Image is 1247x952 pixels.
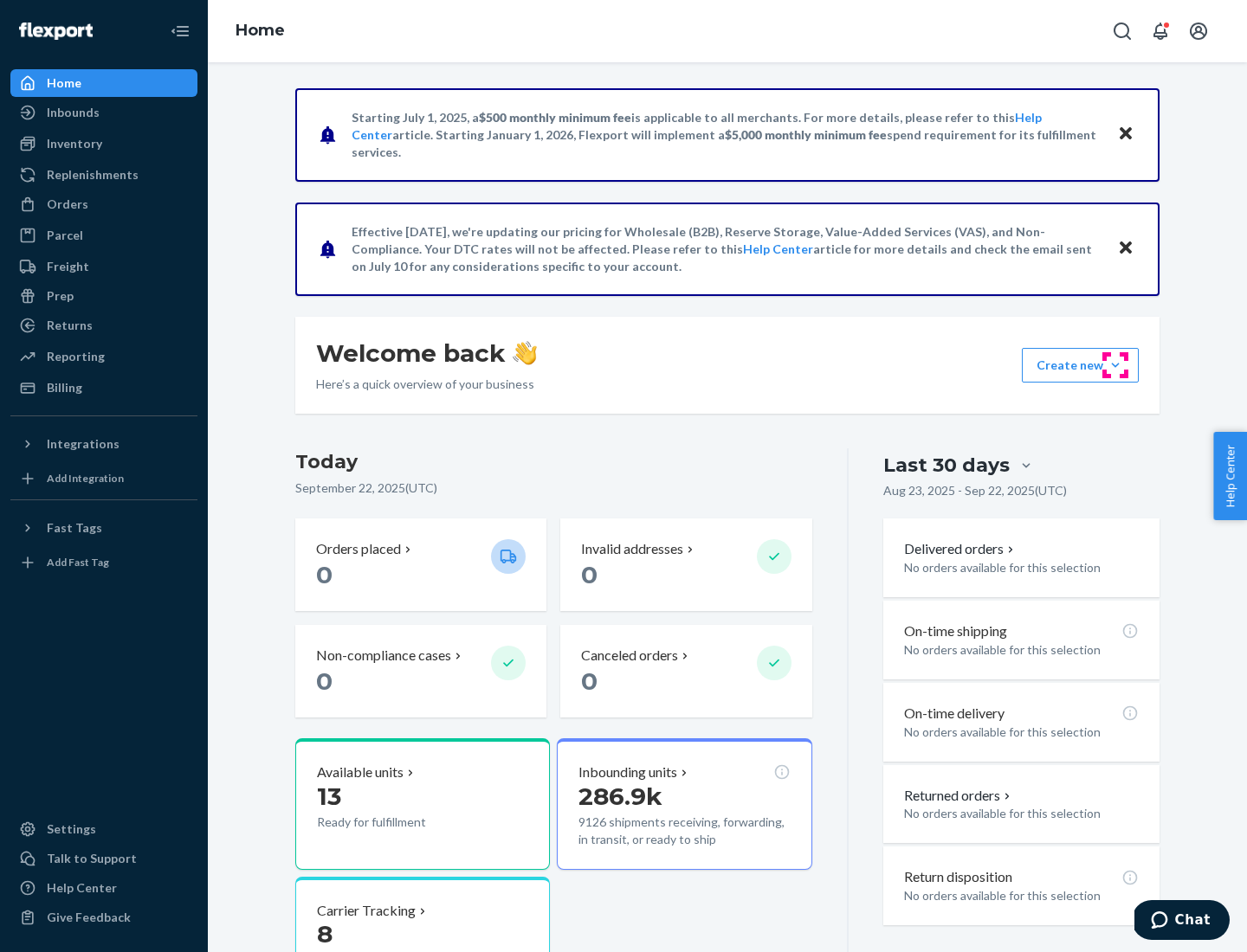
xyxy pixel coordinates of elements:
p: Inbounding units [578,762,677,782]
button: Close [1115,122,1137,147]
p: Orders placed [316,539,401,559]
button: Canceled orders 0 [560,625,811,717]
button: Inbounding units286.9k9126 shipments receiving, forwarding, in transit, or ready to ship [557,738,811,870]
p: Effective [DATE], we're updating our pricing for Wholesale (B2B), Reserve Storage, Value-Added Se... [352,223,1101,275]
p: Available units [317,762,404,782]
p: Ready for fulfillment [317,814,477,831]
button: Give Feedback [10,904,197,931]
div: Freight [47,258,89,275]
span: 0 [316,560,333,589]
a: Prep [10,282,197,310]
a: Parcel [10,222,197,249]
div: Inventory [47,135,102,152]
a: Help Center [10,874,197,902]
p: September 22, 2025 ( UTC ) [295,479,812,497]
a: Reporting [10,343,197,370]
div: Add Fast Tag [47,555,109,569]
a: Returns [10,312,197,339]
p: 9126 shipments receiving, forwarding, in transit, or ready to ship [578,814,790,848]
span: 0 [581,666,598,696]
div: Integrations [47,435,120,453]
span: 13 [317,782,341,811]
a: Freight [10,253,197,280]
button: Returned orders [904,786,1014,806]
div: Returns [47,317,93,334]
a: Inventory [10,130,197,158]
p: On-time shipping [904,621,1007,641]
p: On-time delivery [904,704,1005,724]
p: Aug 23, 2025 - Sep 22, 2025 ( UTC ) [883,482,1067,499]
ol: breadcrumbs [222,6,299,56]
div: Fast Tags [47,519,102,537]
p: Carrier Tracking [317,901,416,921]
div: Parcel [47,227,83,244]
p: Here’s a quick overview of your business [316,376,537,393]
p: Starting July 1, 2025, a is applicable to all merchants. For more details, please refer to this a... [352,109,1101,161]
div: Help Center [47,879,117,897]
button: Delivered orders [904,539,1018,559]
p: No orders available for this selection [904,887,1139,904]
button: Close [1115,236,1137,261]
span: 0 [581,560,598,589]
div: Reporting [47,348,105,365]
div: Orders [47,196,88,213]
span: 8 [317,919,333,949]
img: Flexport logo [19,23,93,40]
button: Available units13Ready for fulfillment [295,738,550,870]
div: Add Integration [47,471,124,486]
div: Billing [47,379,82,396]
button: Talk to Support [10,845,197,872]
a: Add Integration [10,465,197,492]
a: Add Fast Tag [10,549,197,576]
img: hand-wave emoji [513,341,537,365]
button: Invalid addresses 0 [560,518,811,611]
span: 0 [316,666,333,696]
div: Prep [47,287,74,305]
a: Orders [10,190,197,218]
button: Non-compliance cases 0 [295,625,546,717]
a: Billing [10,374,197,402]
div: Home [47,74,81,92]
a: Replenishments [10,161,197,189]
button: Open Search Box [1105,14,1140,48]
p: No orders available for this selection [904,641,1139,659]
div: Give Feedback [47,909,131,926]
button: Create new [1022,348,1139,383]
button: Help Center [1213,432,1247,520]
button: Open notifications [1143,14,1178,48]
p: No orders available for this selection [904,724,1139,741]
iframe: Opens a widget where you can chat to one of our agents [1134,900,1230,943]
button: Orders placed 0 [295,518,546,611]
div: Talk to Support [47,850,137,867]
button: Open account menu [1181,14,1216,48]
button: Integrations [10,430,197,458]
p: Non-compliance cases [316,646,451,666]
span: $5,000 monthly minimum fee [725,127,887,142]
p: No orders available for this selection [904,559,1139,576]
a: Home [236,21,285,40]
a: Home [10,69,197,97]
button: Close Navigation [163,14,197,48]
span: $500 monthly minimum fee [479,110,631,125]
div: Inbounds [47,104,100,121]
h3: Today [295,448,812,476]
h1: Welcome back [316,338,537,369]
p: No orders available for this selection [904,805,1139,822]
div: Settings [47,820,96,838]
div: Last 30 days [883,452,1010,479]
button: Fast Tags [10,514,197,542]
span: 286.9k [578,782,662,811]
a: Inbounds [10,99,197,126]
a: Settings [10,815,197,843]
a: Help Center [743,241,813,256]
p: Invalid addresses [581,539,683,559]
p: Return disposition [904,867,1012,887]
p: Canceled orders [581,646,678,666]
div: Replenishments [47,166,139,183]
